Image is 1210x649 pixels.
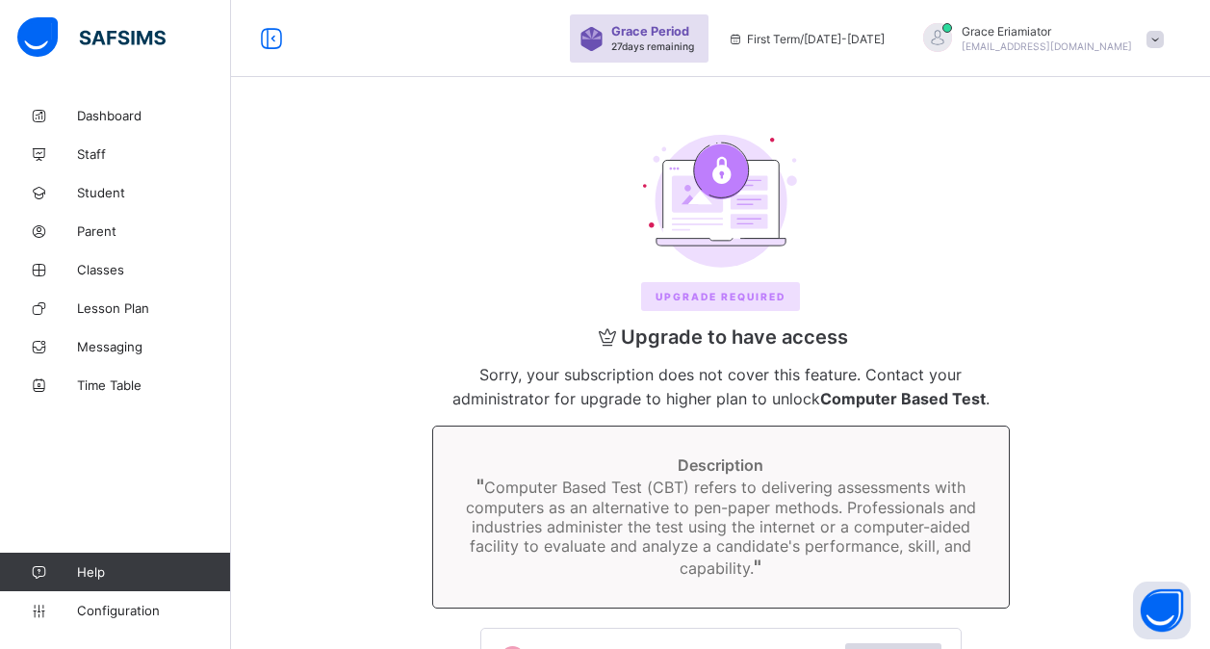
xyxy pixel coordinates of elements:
[452,365,990,408] span: Sorry, your subscription does not cover this feature. Contact your administrator for upgrade to h...
[820,389,986,408] b: Computer Based Test
[962,24,1132,39] span: Grace Eriamiator
[728,32,885,46] span: session/term information
[77,564,230,580] span: Help
[77,146,231,162] span: Staff
[77,603,230,618] span: Configuration
[77,300,231,316] span: Lesson Plan
[904,23,1173,55] div: GraceEriamiator
[1133,582,1191,639] button: Open asap
[77,377,231,393] span: Time Table
[432,325,1010,349] span: Upgrade to have access
[462,455,980,475] span: Description
[643,135,799,268] img: upgrade.6110063f93bfcd33cea47338b18df3b1.svg
[579,27,604,51] img: sticker-purple.71386a28dfed39d6af7621340158ba97.svg
[77,185,231,200] span: Student
[962,40,1132,52] span: [EMAIL_ADDRESS][DOMAIN_NAME]
[77,262,231,277] span: Classes
[476,475,484,498] span: "
[77,339,231,354] span: Messaging
[611,24,689,39] span: Grace Period
[17,17,166,58] img: safsims
[754,556,761,579] span: "
[77,108,231,123] span: Dashboard
[466,478,976,578] span: Computer Based Test (CBT) refers to delivering assessments with computers as an alternative to pe...
[656,291,785,302] span: Upgrade REQUIRED
[611,40,694,52] span: 27 days remaining
[77,223,231,239] span: Parent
